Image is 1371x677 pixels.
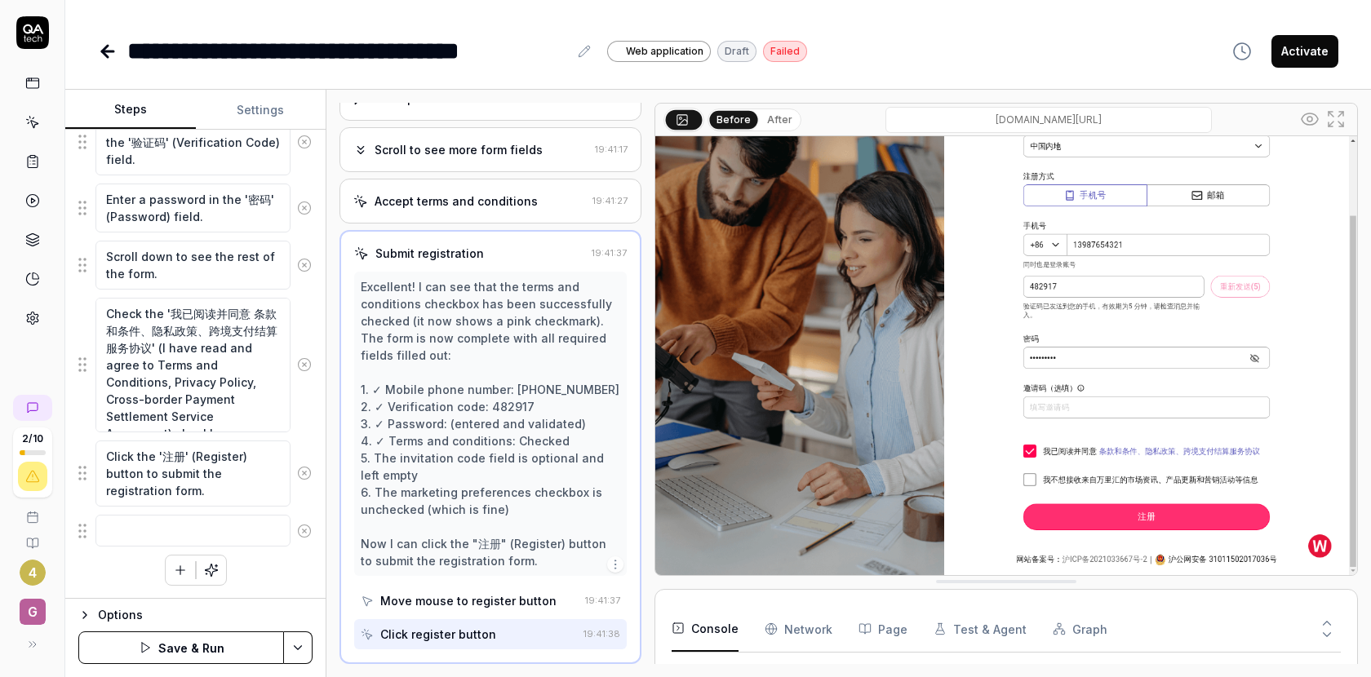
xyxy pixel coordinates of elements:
div: Draft [717,41,756,62]
span: Web application [626,44,703,59]
div: Suggestions [78,108,313,176]
div: Scroll to see more form fields [375,141,543,158]
button: View version history [1222,35,1262,68]
div: Failed [763,41,807,62]
button: Console [672,606,739,652]
time: 19:41:17 [595,144,628,155]
button: Options [78,605,313,625]
button: Steps [65,91,196,130]
span: 2 / 10 [22,434,43,444]
button: Activate [1271,35,1338,68]
a: Documentation [7,524,58,550]
div: Accept terms and conditions [375,192,538,210]
button: Remove step [291,126,318,158]
button: 4 [20,560,46,586]
time: 19:41:37 [592,247,627,259]
a: Web application [607,40,711,62]
button: Show all interative elements [1297,106,1323,132]
button: g [7,586,58,628]
button: Save & Run [78,631,284,664]
span: g [20,599,46,625]
button: Remove step [291,348,318,381]
button: Remove step [291,249,318,281]
button: Before [709,110,757,128]
div: Suggestions [78,183,313,233]
button: Remove step [291,192,318,224]
button: Remove step [291,515,318,547]
div: Options [98,605,313,625]
button: Open in full screen [1323,106,1349,132]
button: Graph [1053,606,1107,652]
button: Move mouse to register button19:41:37 [354,586,627,616]
a: Book a call with us [7,498,58,524]
div: Suggestions [78,514,313,548]
div: Suggestions [78,297,313,433]
button: Network [765,606,832,652]
img: Screenshot [655,136,1357,575]
button: Page [859,606,907,652]
div: Click register button [380,626,496,643]
div: Suggestions [78,240,313,290]
div: Move mouse to register button [380,592,557,609]
div: Excellent! I can see that the terms and conditions checkbox has been successfully checked (it now... [361,278,620,569]
button: Test & Agent [934,606,1027,652]
div: Suggestions [78,440,313,507]
time: 19:41:38 [583,628,620,639]
a: New conversation [13,395,52,421]
div: Submit registration [375,245,484,262]
time: 19:41:27 [592,195,628,206]
button: Settings [196,91,326,130]
button: Click register button19:41:38 [354,619,627,649]
button: After [761,111,799,129]
button: Remove step [291,457,318,489]
time: 19:41:37 [585,595,620,606]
